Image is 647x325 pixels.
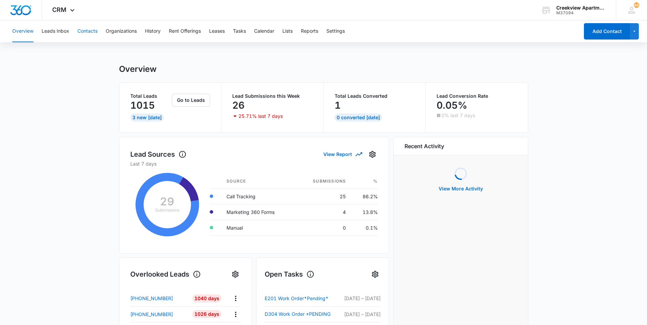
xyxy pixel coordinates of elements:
[405,142,444,150] h6: Recent Activity
[335,94,415,98] p: Total Leads Converted
[296,204,351,220] td: 4
[323,148,362,160] button: View Report
[335,113,382,122] div: 0 Converted [DATE]
[326,20,345,42] button: Settings
[119,64,157,74] h1: Overview
[172,94,210,107] button: Go to Leads
[351,174,378,189] th: %
[296,174,351,189] th: Submissions
[221,204,296,220] td: Marketing 360 Forms
[130,311,173,318] p: [PHONE_NUMBER]
[351,204,378,220] td: 13.8%
[265,294,341,303] a: E201 Work Order*Pending*
[634,2,639,8] div: notifications count
[367,149,378,160] button: Settings
[265,269,314,279] h1: Open Tasks
[106,20,137,42] button: Organizations
[437,100,467,111] p: 0.05%
[230,293,241,304] button: Actions
[130,149,187,159] h1: Lead Sources
[432,181,490,197] button: View More Activity
[254,20,274,42] button: Calendar
[130,295,188,302] a: [PHONE_NUMBER]
[221,174,296,189] th: Source
[52,6,67,13] span: CRM
[145,20,161,42] button: History
[441,113,475,118] p: 0% last 7 days
[296,220,351,235] td: 0
[341,295,380,302] p: [DATE] – [DATE]
[556,11,606,15] div: account id
[341,311,380,318] p: [DATE] – [DATE]
[221,188,296,204] td: Call Tracking
[232,100,245,111] p: 26
[130,100,155,111] p: 1015
[42,20,69,42] button: Leads Inbox
[351,220,378,235] td: 0.1%
[12,20,33,42] button: Overview
[265,310,341,318] a: D304 Work Order *PENDING
[437,94,517,98] p: Lead Conversion Rate
[130,160,378,167] p: Last 7 days
[192,294,221,303] div: 1040 Days
[209,20,225,42] button: Leases
[634,2,639,8] span: 86
[282,20,293,42] button: Lists
[130,295,173,302] p: [PHONE_NUMBER]
[77,20,98,42] button: Contacts
[370,269,381,280] button: Settings
[351,188,378,204] td: 86.2%
[584,23,630,40] button: Add Contact
[130,269,201,279] h1: Overlooked Leads
[301,20,318,42] button: Reports
[232,94,312,98] p: Lead Submissions this Week
[296,188,351,204] td: 25
[130,113,164,122] div: 3 New [DATE]
[221,220,296,235] td: Manual
[130,94,171,98] p: Total Leads
[233,20,246,42] button: Tasks
[192,310,221,318] div: 1026 Days
[556,5,606,11] div: account name
[238,114,283,119] p: 25.71% last 7 days
[230,309,241,320] button: Actions
[335,100,341,111] p: 1
[172,97,210,103] a: Go to Leads
[130,311,188,318] a: [PHONE_NUMBER]
[230,269,241,280] button: Settings
[169,20,201,42] button: Rent Offerings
